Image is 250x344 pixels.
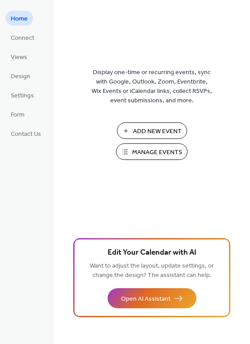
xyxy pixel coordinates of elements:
span: Form [11,110,25,120]
a: Settings [5,88,39,102]
a: Connect [5,30,40,45]
a: Views [5,49,33,64]
span: Display one-time or recurring events, sync with Google, Outlook, Zoom, Eventbrite, Wix Events or ... [92,68,212,105]
span: Contact Us [11,130,41,139]
span: Connect [11,34,34,43]
a: Home [5,11,33,25]
span: Open AI Assistant [121,294,171,304]
button: Manage Events [116,143,187,160]
a: Form [5,107,30,122]
span: Manage Events [132,148,182,157]
span: Want to adjust the layout, update settings, or change the design? The assistant can help. [90,260,214,281]
a: Design [5,68,36,83]
span: Design [11,72,30,81]
button: Add New Event [117,122,187,139]
span: Settings [11,91,34,101]
a: Contact Us [5,126,46,141]
span: Home [11,14,28,24]
span: Add New Event [133,127,182,136]
button: Open AI Assistant [108,288,196,308]
span: Views [11,53,27,62]
span: Edit Your Calendar with AI [108,247,196,259]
